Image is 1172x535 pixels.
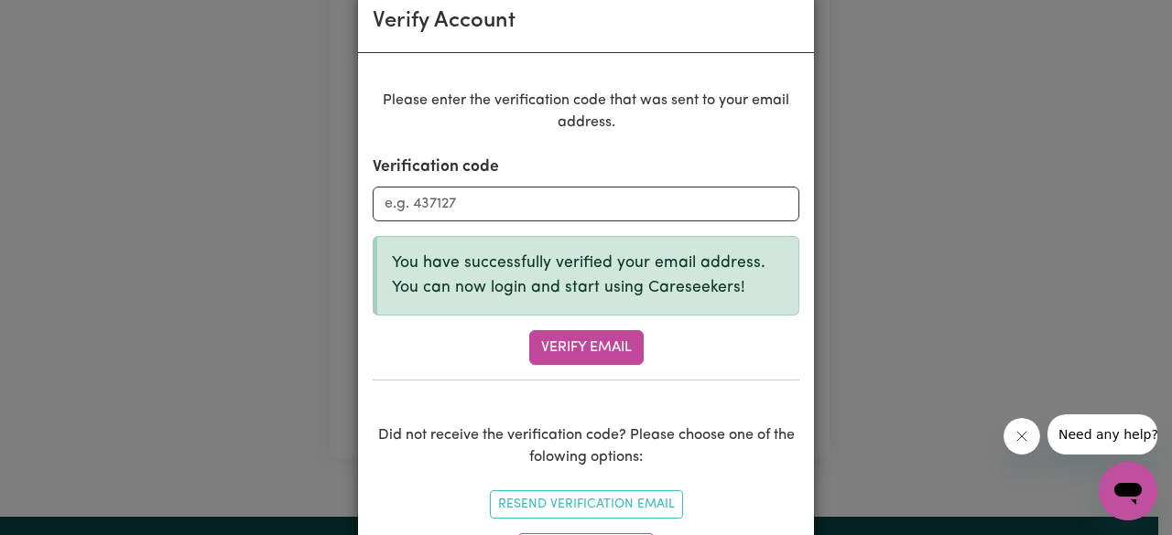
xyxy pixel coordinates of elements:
[490,490,683,519] button: Resend Verification Email
[11,13,111,27] span: Need any help?
[1004,418,1040,455] iframe: Close message
[1099,462,1157,520] iframe: Button to launch messaging window
[373,90,799,134] p: Please enter the verification code that was sent to your email address.
[373,187,799,221] input: e.g. 437127
[529,330,644,365] button: Verify Email
[373,155,499,179] label: Verification code
[373,5,515,37] div: Verify Account
[1047,414,1157,455] iframe: Message from company
[373,424,799,468] p: Did not receive the verification code? Please choose one of the folowing options:
[392,251,784,300] p: You have successfully verified your email address. You can now login and start using Careseekers!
